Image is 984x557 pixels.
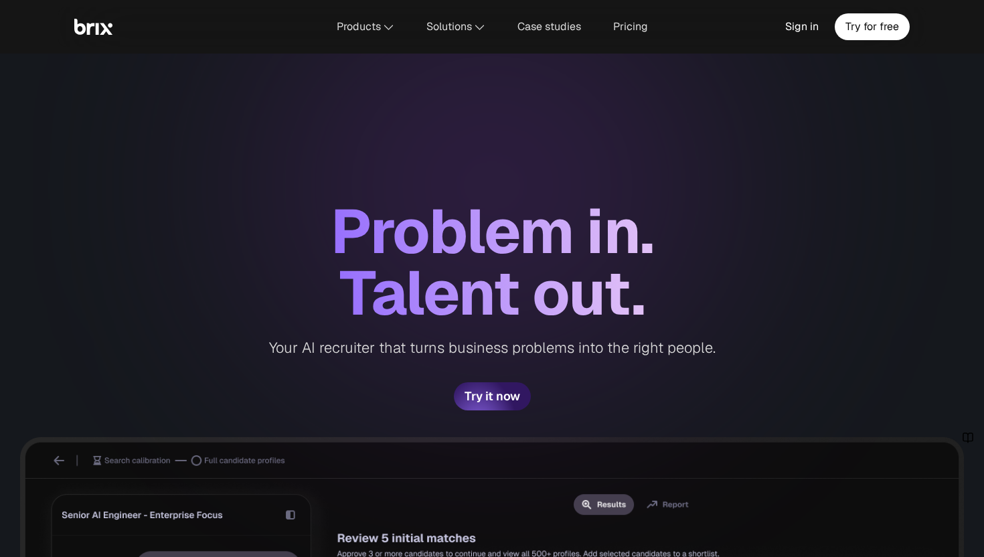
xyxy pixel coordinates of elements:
[835,13,910,40] a: Try for free
[426,21,472,32] span: Solutions
[331,201,653,262] div: Problem in.
[465,390,520,402] span: Try it now
[337,21,381,32] span: Products
[74,19,112,35] img: Brix Logo
[454,382,531,410] button: Try it now
[777,13,827,40] a: Sign in
[509,13,589,40] a: Case studies
[605,13,656,40] a: Pricing
[339,262,645,324] div: Talent out.
[517,21,581,32] span: Case studies
[613,21,648,32] span: Pricing
[269,324,716,382] div: Your AI recruiter that turns business problems into the right people.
